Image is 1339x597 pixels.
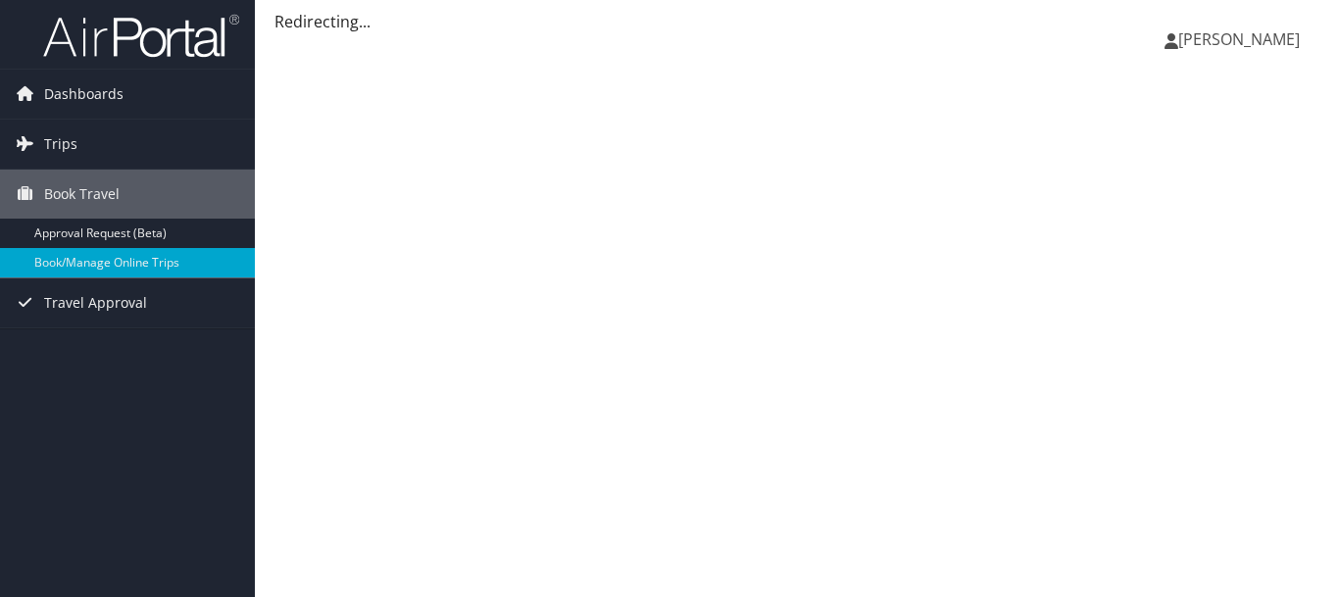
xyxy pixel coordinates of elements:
div: Redirecting... [274,10,1319,33]
span: [PERSON_NAME] [1178,28,1300,50]
img: airportal-logo.png [43,13,239,59]
span: Trips [44,120,77,169]
span: Dashboards [44,70,124,119]
a: [PERSON_NAME] [1165,10,1319,69]
span: Travel Approval [44,278,147,327]
span: Book Travel [44,170,120,219]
